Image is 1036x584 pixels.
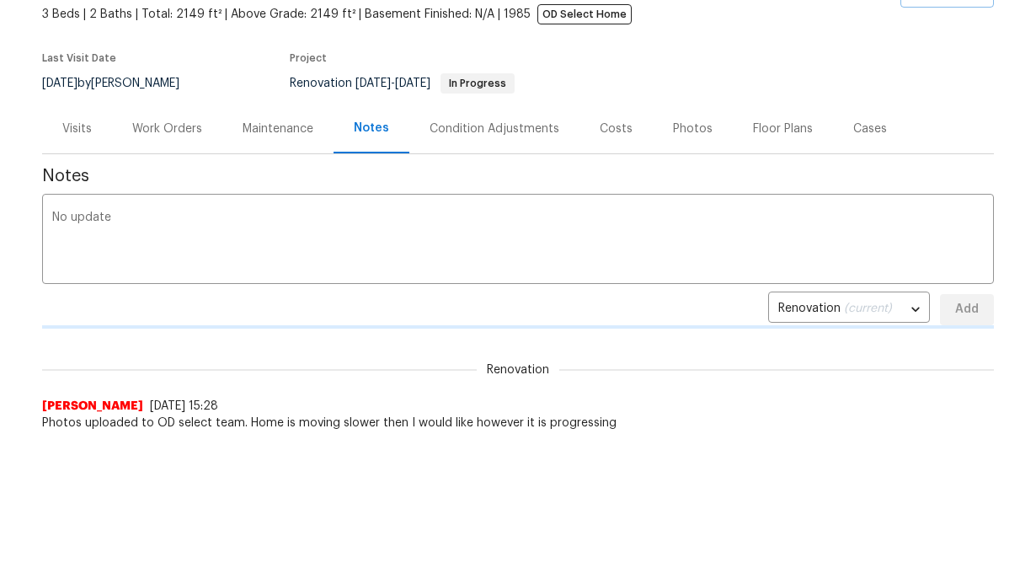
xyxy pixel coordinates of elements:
span: [DATE] 15:28 [150,400,218,412]
span: 3 Beds | 2 Baths | Total: 2149 ft² | Above Grade: 2149 ft² | Basement Finished: N/A | 1985 [42,6,779,23]
span: Last Visit Date [42,53,116,63]
div: by [PERSON_NAME] [42,73,200,94]
div: Costs [600,121,633,137]
span: [DATE] [395,78,430,89]
span: Renovation [290,78,515,89]
div: Work Orders [132,121,202,137]
span: Photos uploaded to OD select team. Home is moving slower then I would like however it is progressing [42,415,994,431]
div: Cases [853,121,887,137]
div: Photos [673,121,713,137]
span: Project [290,53,327,63]
div: Visits [62,121,92,137]
span: OD Select Home [537,4,632,24]
span: [PERSON_NAME] [42,398,143,415]
span: Renovation [477,362,559,378]
span: (current) [844,303,892,314]
span: In Progress [442,78,513,88]
textarea: No update [52,212,984,271]
div: Floor Plans [753,121,813,137]
div: Maintenance [243,121,313,137]
span: [DATE] [355,78,391,89]
div: Condition Adjustments [430,121,559,137]
div: Notes [354,120,389,137]
div: Renovation (current) [768,289,930,330]
span: [DATE] [42,78,77,89]
span: - [355,78,430,89]
span: Notes [42,168,994,185]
